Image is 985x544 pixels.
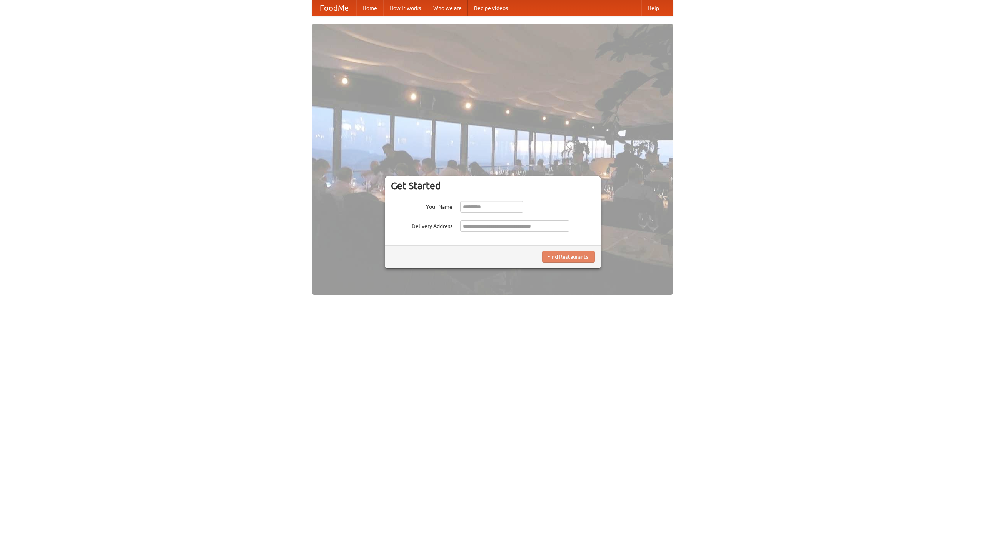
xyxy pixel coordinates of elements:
a: Home [356,0,383,16]
a: FoodMe [312,0,356,16]
a: Recipe videos [468,0,514,16]
a: Help [641,0,665,16]
label: Your Name [391,201,452,211]
a: How it works [383,0,427,16]
button: Find Restaurants! [542,251,595,263]
label: Delivery Address [391,220,452,230]
a: Who we are [427,0,468,16]
h3: Get Started [391,180,595,191]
